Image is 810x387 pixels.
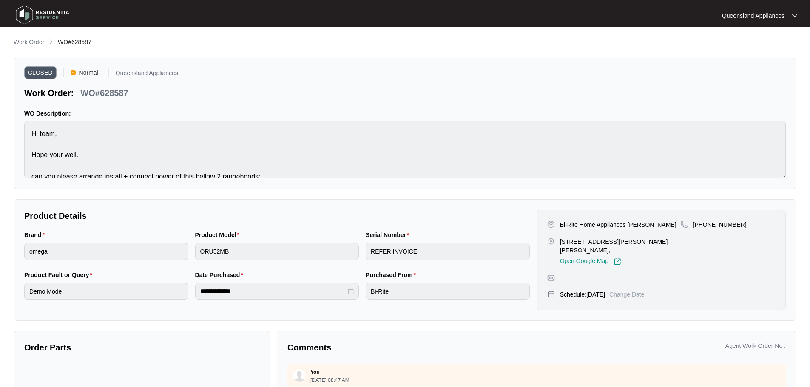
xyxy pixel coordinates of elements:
img: chevron-right [48,38,54,45]
p: [PHONE_NUMBER] [693,220,747,229]
label: Product Fault or Query [24,271,96,279]
span: WO#628587 [58,39,91,45]
img: map-pin [547,290,555,298]
input: Serial Number [366,243,530,260]
p: Queensland Appliances [722,11,784,20]
label: Serial Number [366,231,412,239]
img: dropdown arrow [792,14,797,18]
p: Schedule: [DATE] [560,290,605,299]
p: Product Details [24,210,530,222]
p: WO#628587 [80,87,128,99]
label: Product Model [195,231,243,239]
img: residentia service logo [13,2,72,28]
textarea: Hi team, Hope your well. can you please arrange install + connect power of this bellow 2 rangehoo... [24,121,786,178]
input: Purchased From [366,283,530,300]
input: Date Purchased [200,287,347,296]
p: [STREET_ADDRESS][PERSON_NAME][PERSON_NAME], [560,237,680,254]
img: user-pin [547,220,555,228]
a: Open Google Map [560,258,621,266]
p: Comments [287,342,531,353]
p: Work Order: [24,87,74,99]
img: Link-External [614,258,621,266]
img: map-pin [547,237,555,245]
img: map-pin [547,274,555,282]
input: Brand [24,243,188,260]
p: Change Date [609,290,645,299]
img: user.svg [293,369,306,382]
p: Queensland Appliances [116,70,178,79]
img: Vercel Logo [71,70,76,75]
p: Agent Work Order No : [725,342,786,350]
img: map-pin [680,220,688,228]
span: Normal [76,66,102,79]
label: Brand [24,231,48,239]
p: Work Order [14,38,44,46]
input: Product Fault or Query [24,283,188,300]
p: WO Description: [24,109,786,118]
span: CLOSED [24,66,57,79]
p: You [310,369,320,376]
a: Work Order [12,38,46,47]
p: Bi-Rite Home Appliances [PERSON_NAME] [560,220,676,229]
p: Order Parts [24,342,259,353]
input: Product Model [195,243,359,260]
p: [DATE] 08:47 AM [310,378,350,383]
label: Date Purchased [195,271,247,279]
label: Purchased From [366,271,419,279]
